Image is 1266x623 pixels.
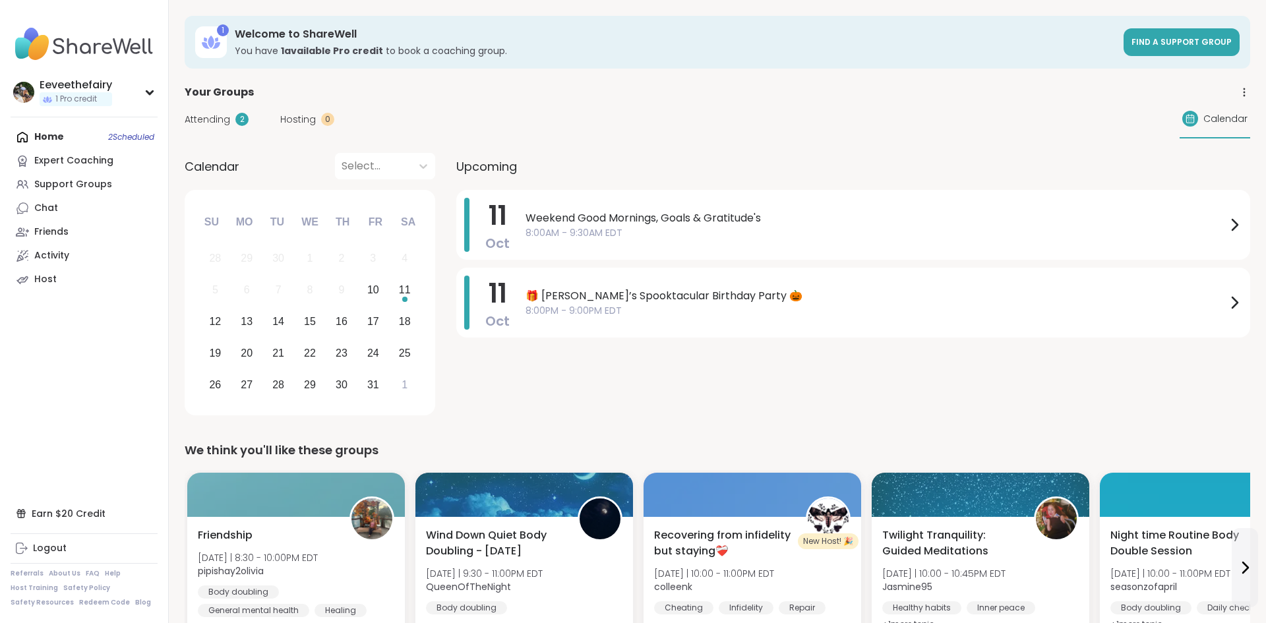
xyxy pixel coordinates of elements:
[367,312,379,330] div: 17
[86,569,100,578] a: FAQ
[307,249,313,267] div: 1
[328,371,356,399] div: Choose Thursday, October 30th, 2025
[296,276,324,305] div: Not available Wednesday, October 8th, 2025
[135,598,151,607] a: Blog
[338,249,344,267] div: 2
[209,344,221,362] div: 19
[11,220,158,244] a: Friends
[272,376,284,394] div: 28
[296,339,324,367] div: Choose Wednesday, October 22nd, 2025
[399,281,411,299] div: 11
[264,339,293,367] div: Choose Tuesday, October 21st, 2025
[264,245,293,273] div: Not available Tuesday, September 30th, 2025
[241,312,253,330] div: 13
[526,210,1226,226] span: Weekend Good Mornings, Goals & Gratitude's
[276,281,282,299] div: 7
[485,234,510,252] span: Oct
[967,601,1035,614] div: Inner peace
[1203,112,1248,126] span: Calendar
[359,308,387,336] div: Choose Friday, October 17th, 2025
[779,601,826,614] div: Repair
[40,78,112,92] div: Eeveethefairy
[328,245,356,273] div: Not available Thursday, October 2nd, 2025
[11,21,158,67] img: ShareWell Nav Logo
[328,308,356,336] div: Choose Thursday, October 16th, 2025
[79,598,130,607] a: Redeem Code
[315,604,367,617] div: Healing
[34,178,112,191] div: Support Groups
[390,371,419,399] div: Choose Saturday, November 1st, 2025
[11,149,158,173] a: Expert Coaching
[1110,527,1248,559] span: Night time Routine Body Double Session
[209,376,221,394] div: 26
[201,339,229,367] div: Choose Sunday, October 19th, 2025
[394,208,423,237] div: Sa
[233,371,261,399] div: Choose Monday, October 27th, 2025
[390,339,419,367] div: Choose Saturday, October 25th, 2025
[370,249,376,267] div: 3
[328,276,356,305] div: Not available Thursday, October 9th, 2025
[11,583,58,593] a: Host Training
[798,533,859,549] div: New Host! 🎉
[264,371,293,399] div: Choose Tuesday, October 28th, 2025
[489,197,507,234] span: 11
[328,208,357,237] div: Th
[34,202,58,215] div: Chat
[272,312,284,330] div: 14
[321,113,334,126] div: 0
[272,344,284,362] div: 21
[209,249,221,267] div: 28
[13,82,34,103] img: Eeveethefairy
[229,208,258,237] div: Mo
[1110,601,1191,614] div: Body doubling
[185,441,1250,460] div: We think you'll like these groups
[390,308,419,336] div: Choose Saturday, October 18th, 2025
[296,245,324,273] div: Not available Wednesday, October 1st, 2025
[217,24,229,36] div: 1
[241,376,253,394] div: 27
[367,344,379,362] div: 24
[304,344,316,362] div: 22
[198,585,279,599] div: Body doubling
[233,339,261,367] div: Choose Monday, October 20th, 2025
[1110,567,1230,580] span: [DATE] | 10:00 - 11:00PM EDT
[399,312,411,330] div: 18
[336,376,347,394] div: 30
[198,604,309,617] div: General mental health
[307,281,313,299] div: 8
[201,245,229,273] div: Not available Sunday, September 28th, 2025
[361,208,390,237] div: Fr
[351,498,392,539] img: pipishay2olivia
[262,208,291,237] div: Tu
[654,567,774,580] span: [DATE] | 10:00 - 11:00PM EDT
[485,312,510,330] span: Oct
[1124,28,1240,56] a: Find a support group
[336,344,347,362] div: 23
[526,226,1226,240] span: 8:00AM - 9:30AM EDT
[359,371,387,399] div: Choose Friday, October 31st, 2025
[808,498,849,539] img: colleenk
[359,276,387,305] div: Choose Friday, October 10th, 2025
[233,276,261,305] div: Not available Monday, October 6th, 2025
[304,312,316,330] div: 15
[456,158,517,175] span: Upcoming
[264,308,293,336] div: Choose Tuesday, October 14th, 2025
[11,502,158,525] div: Earn $20 Credit
[489,275,507,312] span: 11
[63,583,110,593] a: Safety Policy
[11,173,158,196] a: Support Groups
[390,276,419,305] div: Choose Saturday, October 11th, 2025
[426,601,507,614] div: Body doubling
[359,245,387,273] div: Not available Friday, October 3rd, 2025
[34,273,57,286] div: Host
[198,527,253,543] span: Friendship
[105,569,121,578] a: Help
[201,371,229,399] div: Choose Sunday, October 26th, 2025
[209,312,221,330] div: 12
[11,537,158,560] a: Logout
[11,569,44,578] a: Referrals
[338,281,344,299] div: 9
[295,208,324,237] div: We
[244,281,250,299] div: 6
[402,376,407,394] div: 1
